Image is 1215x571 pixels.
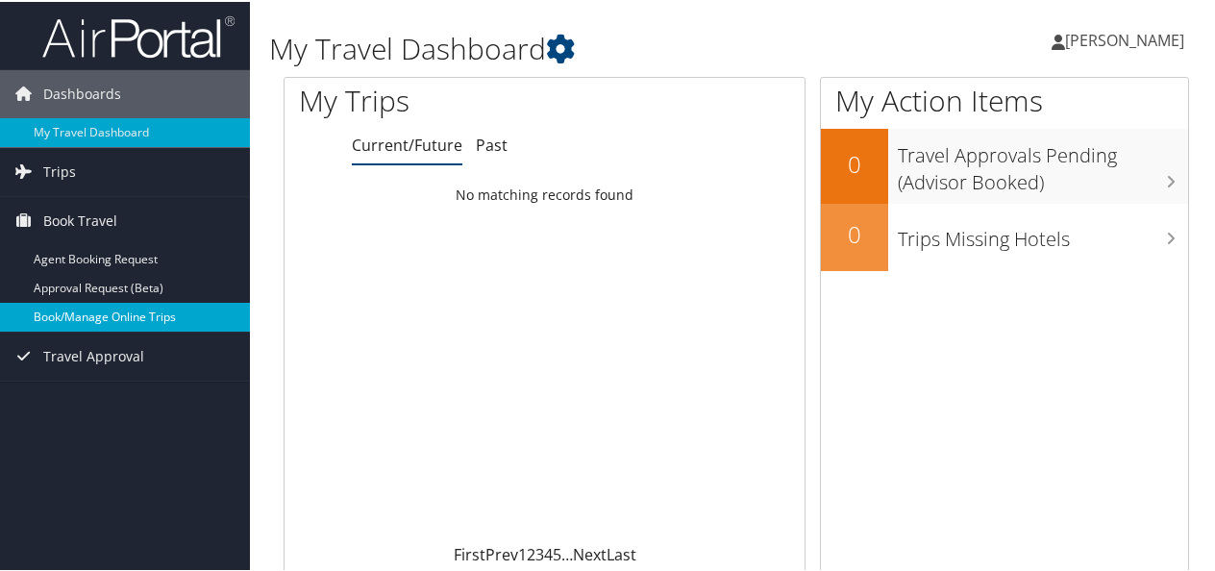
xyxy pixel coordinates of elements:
[454,542,485,563] a: First
[518,542,527,563] a: 1
[535,542,544,563] a: 3
[573,542,607,563] a: Next
[821,202,1188,269] a: 0Trips Missing Hotels
[285,176,805,211] td: No matching records found
[898,214,1188,251] h3: Trips Missing Hotels
[821,146,888,179] h2: 0
[1065,28,1184,49] span: [PERSON_NAME]
[1052,10,1203,67] a: [PERSON_NAME]
[821,79,1188,119] h1: My Action Items
[821,127,1188,201] a: 0Travel Approvals Pending (Advisor Booked)
[299,79,574,119] h1: My Trips
[352,133,462,154] a: Current/Future
[43,195,117,243] span: Book Travel
[561,542,573,563] span: …
[42,12,235,58] img: airportal-logo.png
[43,331,144,379] span: Travel Approval
[527,542,535,563] a: 2
[607,542,636,563] a: Last
[821,216,888,249] h2: 0
[898,131,1188,194] h3: Travel Approvals Pending (Advisor Booked)
[43,68,121,116] span: Dashboards
[553,542,561,563] a: 5
[476,133,508,154] a: Past
[269,27,892,67] h1: My Travel Dashboard
[43,146,76,194] span: Trips
[485,542,518,563] a: Prev
[544,542,553,563] a: 4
